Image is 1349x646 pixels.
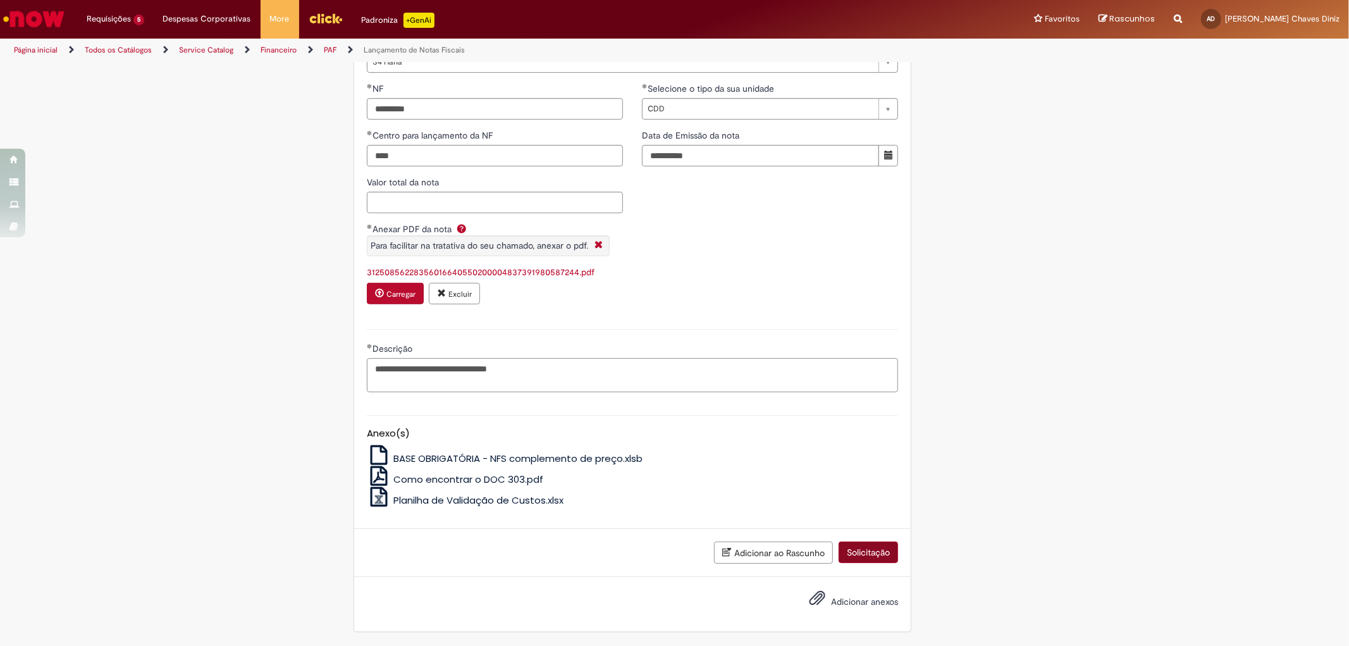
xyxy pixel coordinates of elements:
[393,452,643,465] span: BASE OBRIGATÓRIA - NFS complemento de preço.xlsb
[179,45,233,55] a: Service Catalog
[367,494,564,507] a: Planilha de Validação de Custos.xlsx
[87,13,131,25] span: Requisições
[367,84,373,89] span: Obrigatório Preenchido
[1099,13,1155,25] a: Rascunhos
[367,177,441,188] span: Valor total da nota
[367,98,623,120] input: NF
[309,9,343,28] img: click_logo_yellow_360x200.png
[591,239,606,252] i: Fechar More information Por question_anexar_pdf_da_nota
[403,13,434,28] p: +GenAi
[367,192,623,213] input: Valor total da nota
[393,473,543,486] span: Como encontrar o DOC 303.pdf
[371,240,588,251] span: Para facilitar na tratativa do seu chamado, anexar o pdf.
[642,145,879,166] input: Data de Emissão da nota
[133,15,144,25] span: 5
[373,83,386,94] span: NF
[14,45,58,55] a: Página inicial
[1225,13,1340,24] span: [PERSON_NAME] Chaves Diniz
[714,542,833,564] button: Adicionar ao Rascunho
[367,428,898,439] h5: Anexo(s)
[163,13,251,25] span: Despesas Corporativas
[367,145,623,166] input: Centro para lançamento da NF
[367,344,373,349] span: Obrigatório Preenchido
[270,13,290,25] span: More
[448,289,472,299] small: Excluir
[367,130,373,135] span: Obrigatório Preenchido
[429,283,480,304] button: Excluir anexo 31250856228356016640550200004837391980587244.pdf
[1207,15,1216,23] span: AD
[367,283,424,304] button: Carregar anexo de Anexar PDF da nota Required
[839,542,898,563] button: Solicitação
[648,83,777,94] span: Selecione o tipo da sua unidade
[878,145,898,166] button: Mostrar calendário para Data de Emissão da nota
[373,343,415,354] span: Descrição
[454,223,469,233] span: Ajuda para Anexar PDF da nota
[373,130,495,141] span: Centro para lançamento da NF
[1045,13,1080,25] span: Favoritos
[362,13,434,28] div: Padroniza
[373,223,454,235] span: Anexar PDF da nota
[648,99,872,119] span: CDD
[324,45,336,55] a: PAF
[393,494,564,507] span: Planilha de Validação de Custos.xlsx
[642,84,648,89] span: Obrigatório Preenchido
[642,130,742,141] span: Data de Emissão da nota
[9,39,890,62] ul: Trilhas de página
[367,473,543,486] a: Como encontrar o DOC 303.pdf
[831,596,898,607] span: Adicionar anexos
[806,587,828,616] button: Adicionar anexos
[367,358,898,392] textarea: Descrição
[261,45,297,55] a: Financeiro
[367,452,643,465] a: BASE OBRIGATÓRIA - NFS complemento de preço.xlsb
[386,289,416,299] small: Carregar
[373,52,872,72] span: S4 Hana
[367,224,373,229] span: Obrigatório Preenchido
[364,45,465,55] a: Lançamento de Notas Fiscais
[85,45,152,55] a: Todos os Catálogos
[367,266,594,278] a: Download de 31250856228356016640550200004837391980587244.pdf
[1109,13,1155,25] span: Rascunhos
[1,6,66,32] img: ServiceNow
